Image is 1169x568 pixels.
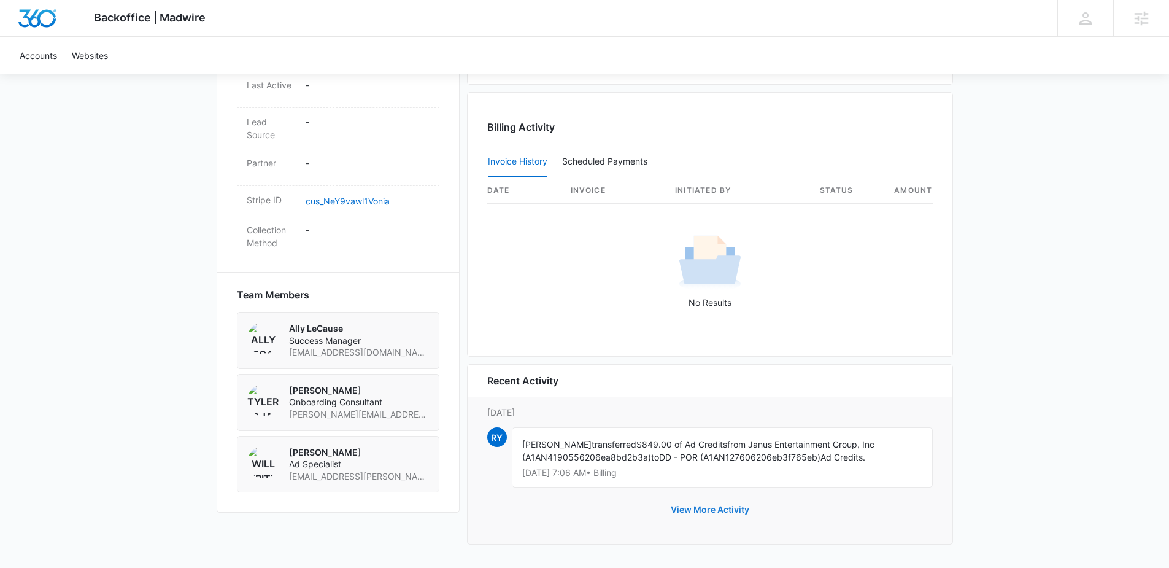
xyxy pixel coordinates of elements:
[247,79,296,91] dt: Last Active
[289,470,429,483] span: [EMAIL_ADDRESS][PERSON_NAME][DOMAIN_NAME]
[289,446,429,459] p: [PERSON_NAME]
[306,224,430,236] p: -
[247,115,296,141] dt: Lead Source
[561,177,666,204] th: invoice
[487,177,561,204] th: date
[247,157,296,169] dt: Partner
[487,427,507,447] span: RY
[12,37,64,74] a: Accounts
[522,439,592,449] span: [PERSON_NAME]
[306,115,430,128] p: -
[64,37,115,74] a: Websites
[237,216,439,257] div: Collection Method-
[237,71,439,108] div: Last Active-
[820,452,865,462] span: Ad Credits.
[487,373,558,388] h6: Recent Activity
[237,186,439,216] div: Stripe IDcus_NeY9vawl1Vonia
[306,79,430,91] p: -
[522,469,922,477] p: [DATE] 7:06 AM • Billing
[651,452,659,462] span: to
[237,108,439,149] div: Lead Source-
[247,322,279,354] img: Ally LeCause
[247,446,279,478] img: Will Fritz
[658,495,762,524] button: View More Activity
[289,458,429,470] span: Ad Specialist
[289,335,429,347] span: Success Manager
[237,149,439,186] div: Partner-
[289,346,429,359] span: [EMAIL_ADDRESS][DOMAIN_NAME]
[679,231,741,293] img: No Results
[289,322,429,335] p: Ally LeCause
[306,196,390,206] a: cus_NeY9vawl1Vonia
[94,11,206,24] span: Backoffice | Madwire
[306,157,430,169] p: -
[488,147,547,177] button: Invoice History
[487,406,933,419] p: [DATE]
[659,452,820,462] span: DD - POR (A1AN127606206eb3f765eb)
[289,408,429,421] span: [PERSON_NAME][EMAIL_ADDRESS][PERSON_NAME][DOMAIN_NAME]
[665,177,809,204] th: Initiated By
[562,157,652,166] div: Scheduled Payments
[884,177,933,204] th: amount
[289,384,429,397] p: [PERSON_NAME]
[636,439,727,449] span: $849.00 of Ad Credits
[487,120,933,134] h3: Billing Activity
[289,396,429,408] span: Onboarding Consultant
[247,224,296,249] dt: Collection Method
[247,193,296,206] dt: Stripe ID
[592,439,636,449] span: transferred
[237,287,309,302] span: Team Members
[247,384,279,416] img: Tyler Pajak
[810,177,884,204] th: status
[488,296,932,309] p: No Results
